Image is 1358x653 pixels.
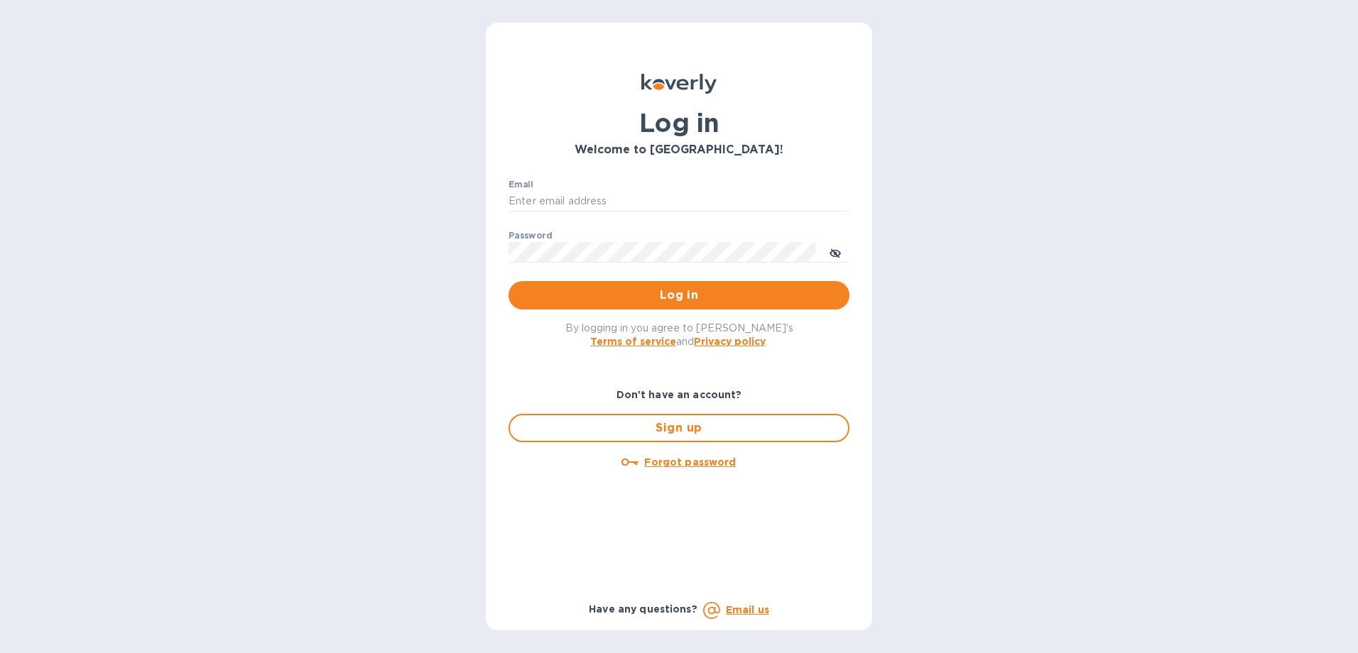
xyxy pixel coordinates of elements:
[694,336,766,347] a: Privacy policy
[589,603,697,615] b: Have any questions?
[509,191,849,212] input: Enter email address
[641,74,717,94] img: Koverly
[616,389,742,400] b: Don't have an account?
[509,281,849,309] button: Log in
[565,322,793,347] span: By logging in you agree to [PERSON_NAME]'s and .
[509,231,552,240] label: Password
[521,419,837,437] span: Sign up
[509,414,849,442] button: Sign up
[590,336,676,347] a: Terms of service
[520,287,838,304] span: Log in
[821,238,849,266] button: toggle password visibility
[509,143,849,157] h3: Welcome to [GEOGRAPHIC_DATA]!
[644,456,736,468] u: Forgot password
[726,604,769,615] a: Email us
[509,180,533,189] label: Email
[509,108,849,138] h1: Log in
